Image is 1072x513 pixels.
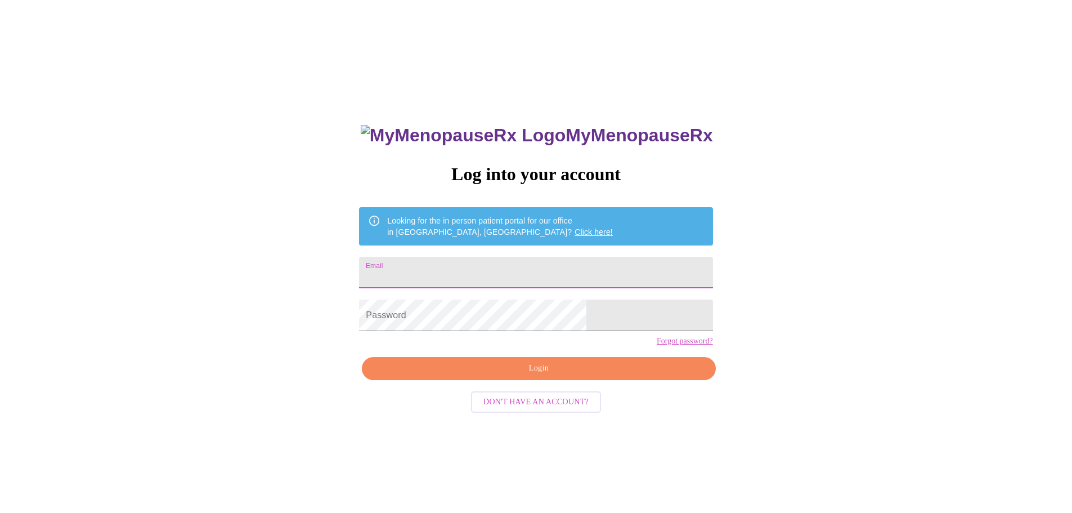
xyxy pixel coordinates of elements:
button: Login [362,357,715,380]
span: Login [375,362,702,376]
div: Looking for the in person patient portal for our office in [GEOGRAPHIC_DATA], [GEOGRAPHIC_DATA]? [387,211,613,242]
h3: Log into your account [359,164,712,185]
a: Don't have an account? [468,396,604,406]
button: Don't have an account? [471,391,601,413]
h3: MyMenopauseRx [361,125,713,146]
a: Click here! [575,227,613,237]
a: Forgot password? [657,337,713,346]
span: Don't have an account? [483,395,589,409]
img: MyMenopauseRx Logo [361,125,566,146]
